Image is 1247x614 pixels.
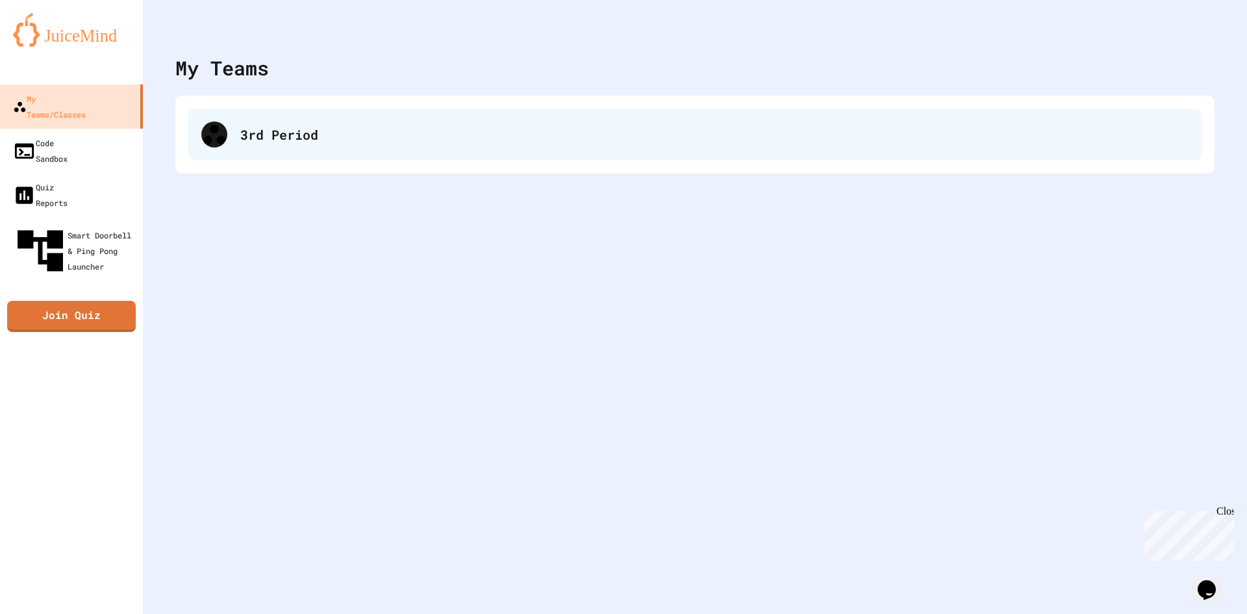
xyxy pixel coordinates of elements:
div: My Teams [175,53,269,83]
div: 3rd Period [188,109,1202,160]
div: Code Sandbox [13,135,68,166]
iframe: chat widget [1192,562,1234,601]
div: Chat with us now!Close [5,5,90,83]
iframe: chat widget [1139,505,1234,561]
a: Join Quiz [7,301,136,332]
div: Quiz Reports [13,179,68,211]
img: logo-orange.svg [13,13,130,47]
div: Smart Doorbell & Ping Pong Launcher [13,224,138,278]
div: My Teams/Classes [13,91,86,122]
div: 3rd Period [240,125,1189,144]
